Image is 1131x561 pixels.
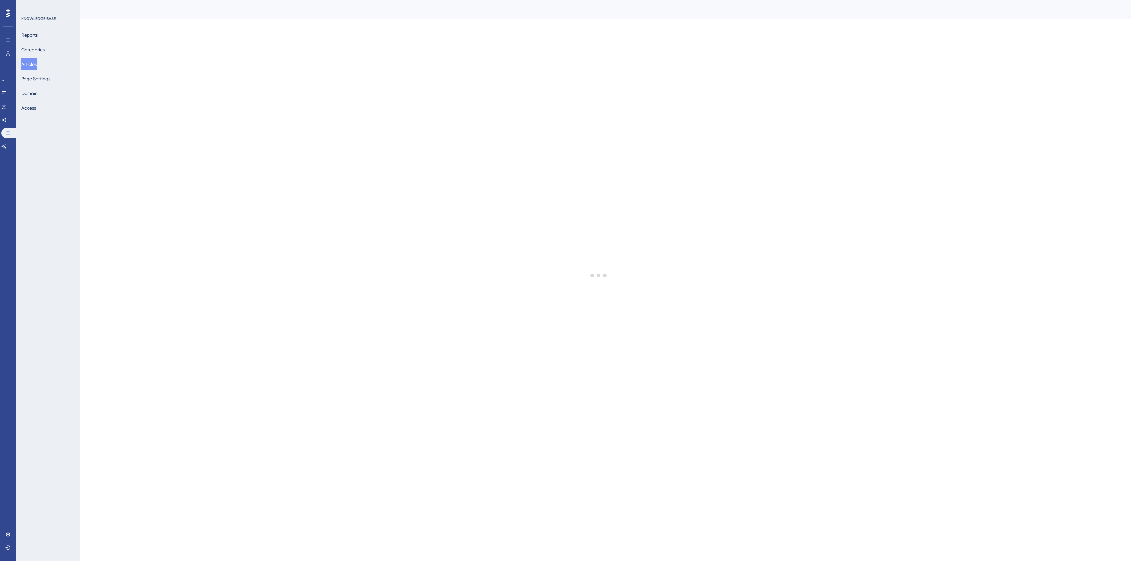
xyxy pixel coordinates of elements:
button: Reports [21,29,38,41]
button: Articles [21,58,37,70]
button: Page Settings [21,73,50,85]
button: Domain [21,87,38,99]
div: KNOWLEDGE BASE [21,16,56,21]
button: Access [21,102,36,114]
button: Categories [21,44,45,56]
